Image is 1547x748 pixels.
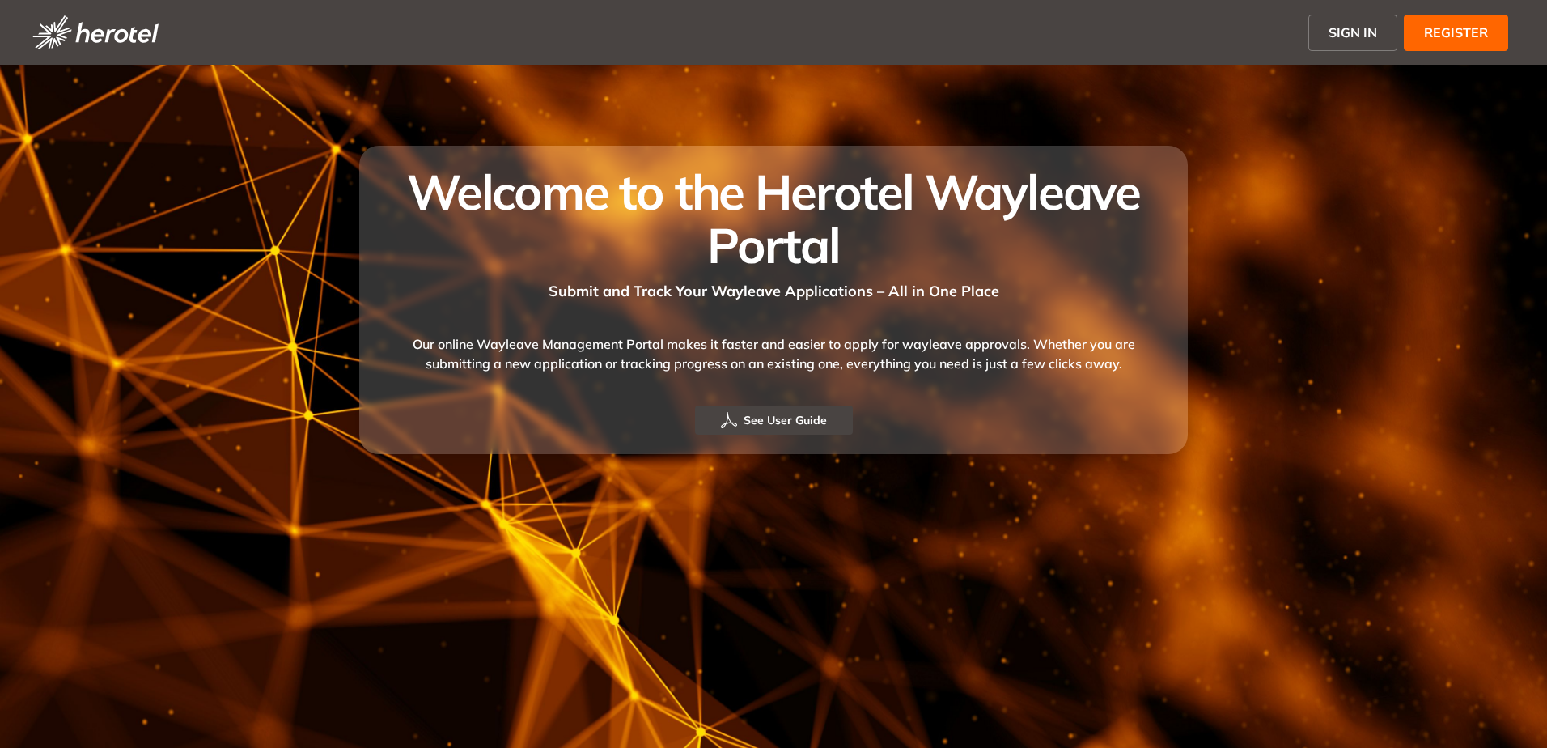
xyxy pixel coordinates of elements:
[1329,23,1377,42] span: SIGN IN
[1308,15,1397,51] button: SIGN IN
[407,161,1140,275] span: Welcome to the Herotel Wayleave Portal
[1424,23,1488,42] span: REGISTER
[379,302,1168,406] div: Our online Wayleave Management Portal makes it faster and easier to apply for wayleave approvals....
[379,272,1168,302] div: Submit and Track Your Wayleave Applications – All in One Place
[1404,15,1508,51] button: REGISTER
[32,15,159,49] img: logo
[744,411,827,429] span: See User Guide
[695,406,853,435] button: See User Guide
